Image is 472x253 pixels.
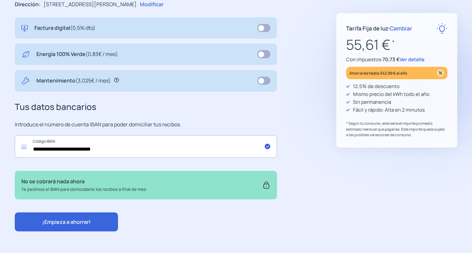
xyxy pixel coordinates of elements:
p: Con impuestos: [346,56,447,63]
span: (3,025€ / mes) [75,77,111,84]
span: Cambiar [390,25,412,32]
img: secure.svg [262,177,270,192]
span: (0,5% dto) [70,24,95,31]
img: energy-green.svg [21,50,30,59]
p: Sin permanencia [353,98,391,106]
p: 55,61 € [346,34,447,56]
p: Tarifa Fija de luz · [346,24,412,33]
h3: Tus datos bancarios [15,100,277,114]
img: tool.svg [21,77,30,85]
button: ¡Empieza a ahorrar! [15,212,118,231]
span: (0,83€ / mes) [86,50,118,58]
p: Fácil y rápido: Alta en 2 minutos [353,106,425,114]
span: ¡Empieza a ahorrar! [42,218,91,226]
p: Energía 100% Verde [36,50,118,59]
p: * Según tu consumo, este sería el importe promedio estimado mensual que pagarías. Este importe qu... [346,120,447,138]
p: Factura digital [34,24,95,32]
p: Te pedimos el IBAN para domicialarte los recibos a final de mes [21,186,146,193]
img: rate-E.svg [437,23,447,34]
img: digital-invoice.svg [21,24,28,32]
p: No se cobrará nada ahora [21,177,146,186]
p: Mantenimiento [36,77,111,85]
span: Ver detalle [400,56,424,63]
img: percentage_icon.svg [437,69,444,77]
p: Introduce el número de cuenta IBAN para poder domiciliar tus recibos. [15,120,277,129]
span: 70,73 € [383,56,400,63]
p: Ahorrarás hasta 342,99 € al año [349,69,407,77]
p: Dirección: [15,0,40,9]
p: Modificar [140,0,164,9]
p: [STREET_ADDRESS][PERSON_NAME] [44,0,137,9]
p: 12,5% de descuento [353,82,400,90]
p: Mismo precio del kWh todo el año [353,90,429,98]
